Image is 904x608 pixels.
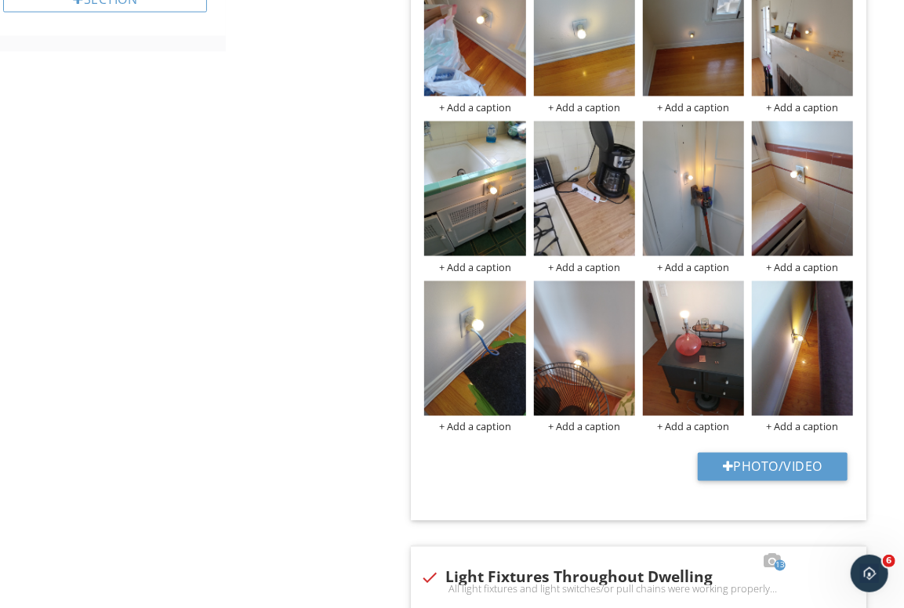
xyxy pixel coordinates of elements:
[424,261,525,273] div: + Add a caption
[643,261,744,273] div: + Add a caption
[752,261,853,273] div: + Add a caption
[643,101,744,114] div: + Add a caption
[643,281,744,416] img: data
[698,453,848,481] button: Photo/Video
[534,121,635,256] img: data
[534,261,635,273] div: + Add a caption
[534,421,635,433] div: + Add a caption
[420,583,857,595] div: All light fixtures and light switches/or pull chains were working properly throughout the dwelling.
[643,121,744,256] img: data
[752,121,853,256] img: data
[534,281,635,416] img: data
[752,421,853,433] div: + Add a caption
[752,101,853,114] div: + Add a caption
[424,421,525,433] div: + Add a caption
[424,281,525,416] img: data
[752,281,853,416] img: data
[424,101,525,114] div: + Add a caption
[851,555,888,592] iframe: Intercom live chat
[883,555,895,567] span: 6
[775,560,786,571] span: 13
[424,121,525,256] img: data
[643,421,744,433] div: + Add a caption
[534,101,635,114] div: + Add a caption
